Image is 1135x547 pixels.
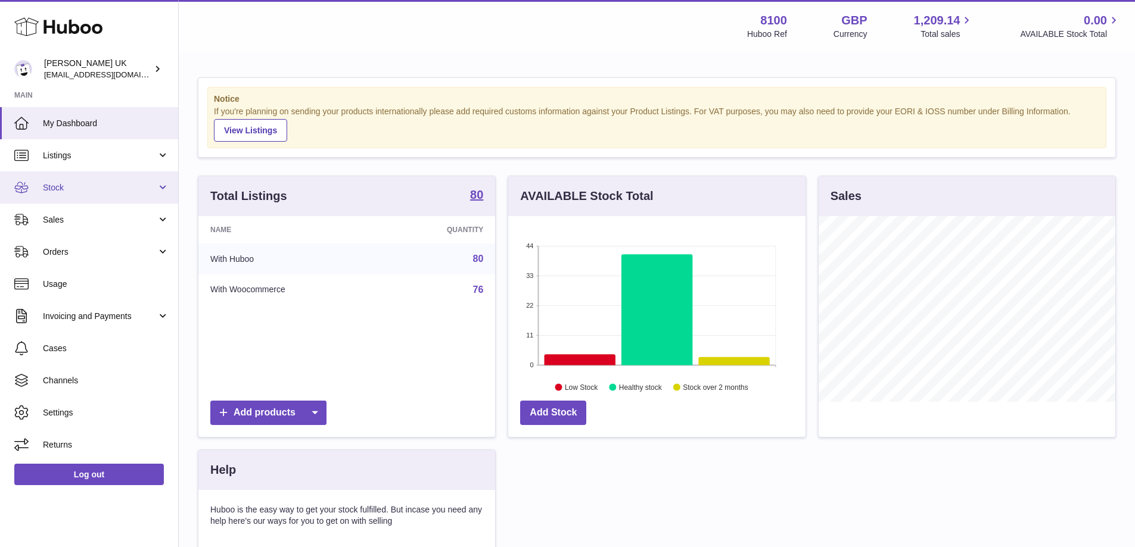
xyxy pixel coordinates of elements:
[565,383,598,391] text: Low Stock
[520,188,653,204] h3: AVAILABLE Stock Total
[210,462,236,478] h3: Help
[683,383,748,391] text: Stock over 2 months
[530,361,534,368] text: 0
[210,188,287,204] h3: Total Listings
[473,254,484,264] a: 80
[43,246,157,258] span: Orders
[43,343,169,354] span: Cases
[470,189,483,201] strong: 80
[914,12,974,40] a: 1,209.14 Total sales
[44,70,175,79] span: [EMAIL_ADDRESS][DOMAIN_NAME]
[43,375,169,386] span: Channels
[520,401,586,425] a: Add Stock
[14,60,32,78] img: emotion88hk@gmail.com
[43,407,169,418] span: Settings
[760,12,787,29] strong: 8100
[43,439,169,451] span: Returns
[198,243,383,274] td: With Huboo
[747,29,787,40] div: Huboo Ref
[210,504,483,527] p: Huboo is the easy way to get your stock fulfilled. But incase you need any help here's our ways f...
[43,182,157,193] span: Stock
[214,93,1100,105] strong: Notice
[914,12,960,29] span: 1,209.14
[527,302,534,309] text: 22
[43,311,157,322] span: Invoicing and Payments
[1020,12,1121,40] a: 0.00 AVAILABLE Stock Total
[214,106,1100,142] div: If you're planning on sending your products internationally please add required customs informati...
[1020,29,1121,40] span: AVAILABLE Stock Total
[921,29,974,40] span: Total sales
[43,118,169,129] span: My Dashboard
[43,279,169,290] span: Usage
[198,274,383,305] td: With Woocommerce
[210,401,326,425] a: Add products
[43,214,157,226] span: Sales
[834,29,867,40] div: Currency
[527,242,534,249] text: 44
[527,332,534,339] text: 11
[214,119,287,142] a: View Listings
[43,150,157,161] span: Listings
[1084,12,1107,29] span: 0.00
[831,188,862,204] h3: Sales
[383,216,495,243] th: Quantity
[527,272,534,279] text: 33
[619,383,663,391] text: Healthy stock
[14,464,164,485] a: Log out
[44,58,151,80] div: [PERSON_NAME] UK
[841,12,867,29] strong: GBP
[198,216,383,243] th: Name
[470,189,483,203] a: 80
[473,285,484,295] a: 76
